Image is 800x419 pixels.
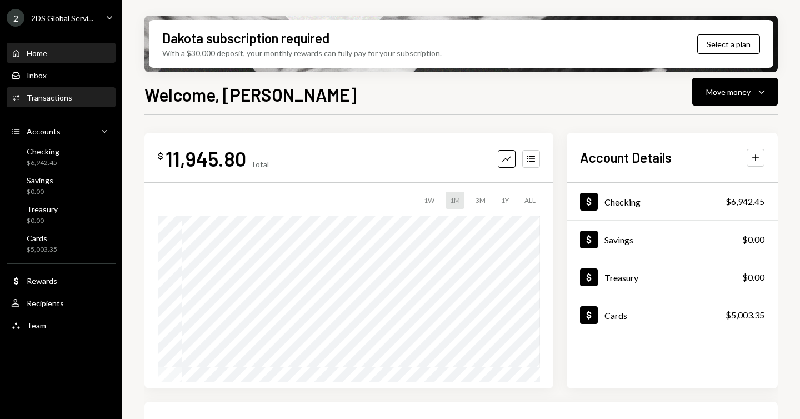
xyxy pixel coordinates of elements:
a: Treasury$0.00 [567,258,778,296]
div: 1Y [497,192,513,209]
a: Treasury$0.00 [7,201,116,228]
div: Inbox [27,71,47,80]
div: Savings [604,235,633,245]
div: Rewards [27,276,57,286]
div: $5,003.35 [27,245,57,255]
div: Treasury [604,272,638,283]
div: Treasury [27,204,58,214]
div: $ [158,151,163,162]
div: Savings [27,176,53,185]
div: Dakota subscription required [162,29,329,47]
div: $0.00 [742,233,764,246]
div: 1M [446,192,464,209]
a: Home [7,43,116,63]
div: Accounts [27,127,61,136]
a: Team [7,315,116,335]
div: Checking [27,147,59,156]
a: Checking$6,942.45 [7,143,116,170]
a: Savings$0.00 [567,221,778,258]
div: With a $30,000 deposit, your monthly rewards can fully pay for your subscription. [162,47,442,59]
button: Select a plan [697,34,760,54]
div: Checking [604,197,641,207]
a: Accounts [7,121,116,141]
div: $0.00 [27,216,58,226]
a: Checking$6,942.45 [567,183,778,220]
div: ALL [520,192,540,209]
a: Inbox [7,65,116,85]
a: Rewards [7,271,116,291]
div: 3M [471,192,490,209]
div: $6,942.45 [726,195,764,208]
div: Home [27,48,47,58]
a: Recipients [7,293,116,313]
div: Team [27,321,46,330]
div: Total [251,159,269,169]
div: 11,945.80 [166,146,246,171]
div: $5,003.35 [726,308,764,322]
div: $0.00 [27,187,53,197]
div: Recipients [27,298,64,308]
div: $6,942.45 [27,158,59,168]
a: Savings$0.00 [7,172,116,199]
a: Cards$5,003.35 [567,296,778,333]
div: Move money [706,86,751,98]
div: 2DS Global Servi... [31,13,93,23]
div: 2 [7,9,24,27]
div: Transactions [27,93,72,102]
h1: Welcome, [PERSON_NAME] [144,83,357,106]
h2: Account Details [580,148,672,167]
div: $0.00 [742,271,764,284]
div: Cards [604,310,627,321]
button: Move money [692,78,778,106]
div: 1W [419,192,439,209]
div: Cards [27,233,57,243]
a: Cards$5,003.35 [7,230,116,257]
a: Transactions [7,87,116,107]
